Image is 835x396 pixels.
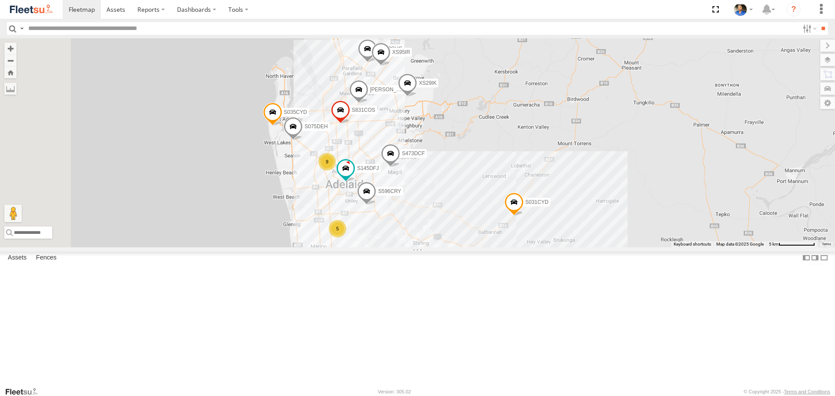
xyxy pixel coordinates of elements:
span: Map data ©2025 Google [716,242,764,246]
label: Search Filter Options [799,22,818,35]
div: Version: 305.02 [378,389,411,394]
span: S075DEH [304,123,327,130]
i: ? [787,3,801,17]
span: S031CYD [525,199,548,205]
label: Measure [4,83,17,95]
label: Dock Summary Table to the Right [811,252,819,264]
span: S596CRY [378,188,401,194]
a: Terms and Conditions [784,389,830,394]
div: © Copyright 2025 - [744,389,830,394]
div: 9 [318,153,336,170]
span: S035CYD [284,109,307,115]
span: S473DCF [402,150,425,156]
span: 5 km [769,242,778,246]
label: Search Query [18,22,25,35]
span: XS29IK [419,80,437,86]
div: 5 [329,220,346,237]
a: Terms [822,242,831,246]
button: Drag Pegman onto the map to open Street View [4,205,22,222]
span: XS95IR [392,49,410,55]
label: Map Settings [820,97,835,109]
span: S723CHC [379,46,402,52]
img: fleetsu-logo-horizontal.svg [9,3,54,15]
button: Keyboard shortcuts [674,241,711,247]
span: S831COS [352,107,375,113]
span: S145DFJ [357,165,379,171]
button: Zoom in [4,43,17,54]
a: Visit our Website [5,387,45,396]
label: Hide Summary Table [820,252,828,264]
span: [PERSON_NAME] [370,87,413,93]
button: Map scale: 5 km per 80 pixels [766,241,818,247]
label: Assets [3,252,31,264]
label: Fences [32,252,61,264]
div: Matt Draper [731,3,756,16]
button: Zoom Home [4,67,17,78]
label: Dock Summary Table to the Left [802,252,811,264]
button: Zoom out [4,54,17,67]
